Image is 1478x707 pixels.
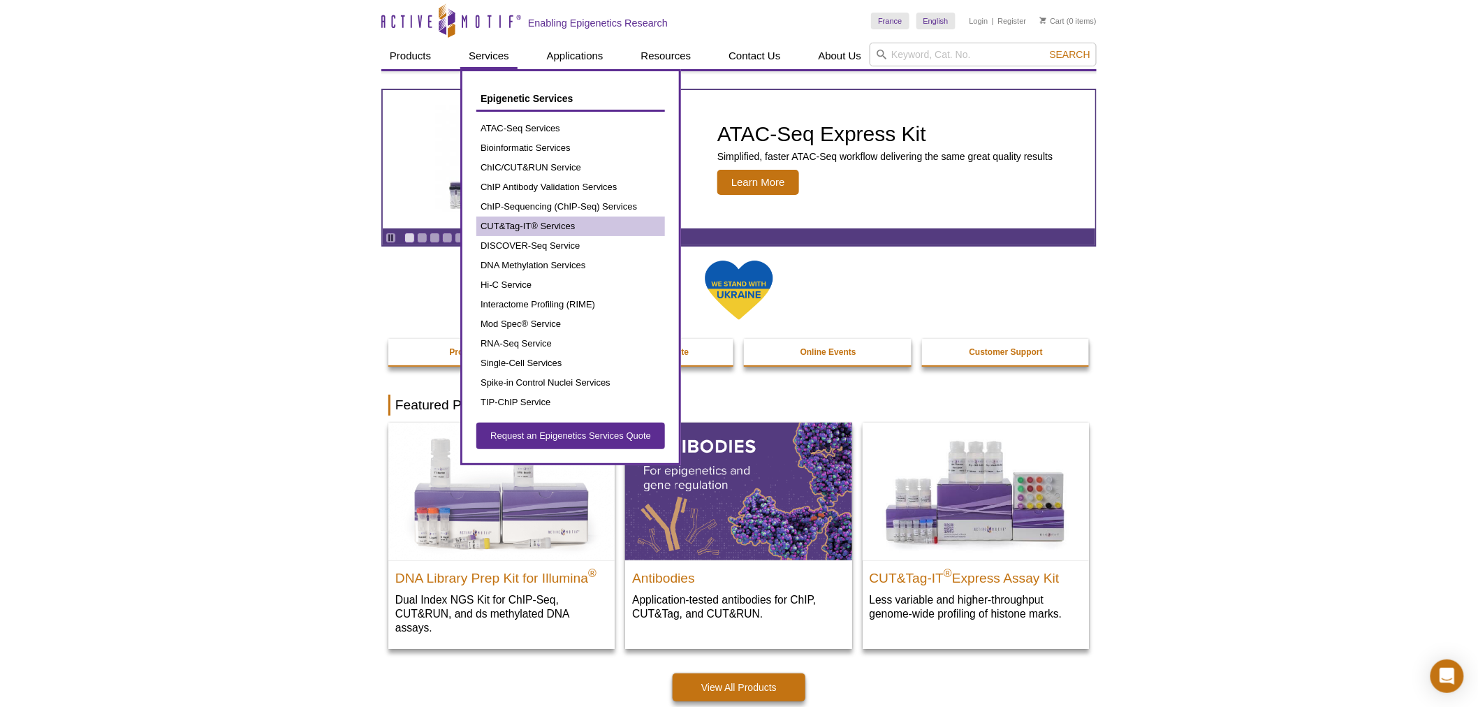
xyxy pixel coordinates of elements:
[992,13,994,29] li: |
[673,673,805,701] a: View All Products
[442,233,453,243] a: Go to slide 4
[476,119,665,138] a: ATAC-Seq Services
[870,43,1097,66] input: Keyword, Cat. No.
[430,233,440,243] a: Go to slide 3
[476,177,665,197] a: ChIP Antibody Validation Services
[922,339,1091,365] a: Customer Support
[1040,13,1097,29] li: (0 items)
[539,43,612,69] a: Applications
[386,233,396,243] a: Toggle autoplay
[997,16,1026,26] a: Register
[800,347,856,357] strong: Online Events
[717,170,799,195] span: Learn More
[383,90,1095,228] article: ATAC-Seq Express Kit
[476,275,665,295] a: Hi-C Service
[476,373,665,393] a: Spike-in Control Nuclei Services
[388,395,1090,416] h2: Featured Products
[417,233,427,243] a: Go to slide 2
[916,13,956,29] a: English
[381,43,439,69] a: Products
[863,423,1089,560] img: CUT&Tag-IT® Express Assay Kit
[717,150,1053,163] p: Simplified, faster ATAC-Seq workflow delivering the same great quality results
[1431,659,1464,693] div: Open Intercom Messenger
[863,423,1089,634] a: CUT&Tag-IT® Express Assay Kit CUT&Tag-IT®Express Assay Kit Less variable and higher-throughput ge...
[383,90,1095,228] a: ATAC-Seq Express Kit ATAC-Seq Express Kit Simplified, faster ATAC-Seq workflow delivering the sam...
[870,564,1082,585] h2: CUT&Tag-IT Express Assay Kit
[395,592,608,635] p: Dual Index NGS Kit for ChIP-Seq, CUT&RUN, and ds methylated DNA assays.
[1046,48,1095,61] button: Search
[476,393,665,412] a: TIP-ChIP Service
[871,13,909,29] a: France
[388,423,615,560] img: DNA Library Prep Kit for Illumina
[588,567,597,579] sup: ®
[810,43,870,69] a: About Us
[528,17,668,29] h2: Enabling Epigenetics Research
[395,564,608,585] h2: DNA Library Prep Kit for Illumina
[404,233,415,243] a: Go to slide 1
[625,423,851,634] a: All Antibodies Antibodies Application-tested antibodies for ChIP, CUT&Tag, and CUT&RUN.
[476,158,665,177] a: ChIC/CUT&RUN Service
[428,106,659,212] img: ATAC-Seq Express Kit
[476,334,665,353] a: RNA-Seq Service
[476,295,665,314] a: Interactome Profiling (RIME)
[720,43,789,69] a: Contact Us
[476,314,665,334] a: Mod Spec® Service
[1040,17,1046,24] img: Your Cart
[633,43,700,69] a: Resources
[944,567,952,579] sup: ®
[476,197,665,217] a: ChIP-Sequencing (ChIP-Seq) Services
[388,339,557,365] a: Promotions
[476,217,665,236] a: CUT&Tag-IT® Services
[476,353,665,373] a: Single-Cell Services
[970,16,988,26] a: Login
[476,138,665,158] a: Bioinformatic Services
[449,347,496,357] strong: Promotions
[870,592,1082,621] p: Less variable and higher-throughput genome-wide profiling of histone marks​.
[455,233,465,243] a: Go to slide 5
[704,259,774,321] img: We Stand With Ukraine
[1040,16,1064,26] a: Cart
[481,93,573,104] span: Epigenetic Services
[476,423,665,449] a: Request an Epigenetics Services Quote
[476,236,665,256] a: DISCOVER-Seq Service
[476,85,665,112] a: Epigenetic Services
[632,564,844,585] h2: Antibodies
[625,423,851,560] img: All Antibodies
[717,124,1053,145] h2: ATAC-Seq Express Kit
[744,339,913,365] a: Online Events
[1050,49,1090,60] span: Search
[476,256,665,275] a: DNA Methylation Services
[460,43,518,69] a: Services
[970,347,1043,357] strong: Customer Support
[632,592,844,621] p: Application-tested antibodies for ChIP, CUT&Tag, and CUT&RUN.
[388,423,615,648] a: DNA Library Prep Kit for Illumina DNA Library Prep Kit for Illumina® Dual Index NGS Kit for ChIP-...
